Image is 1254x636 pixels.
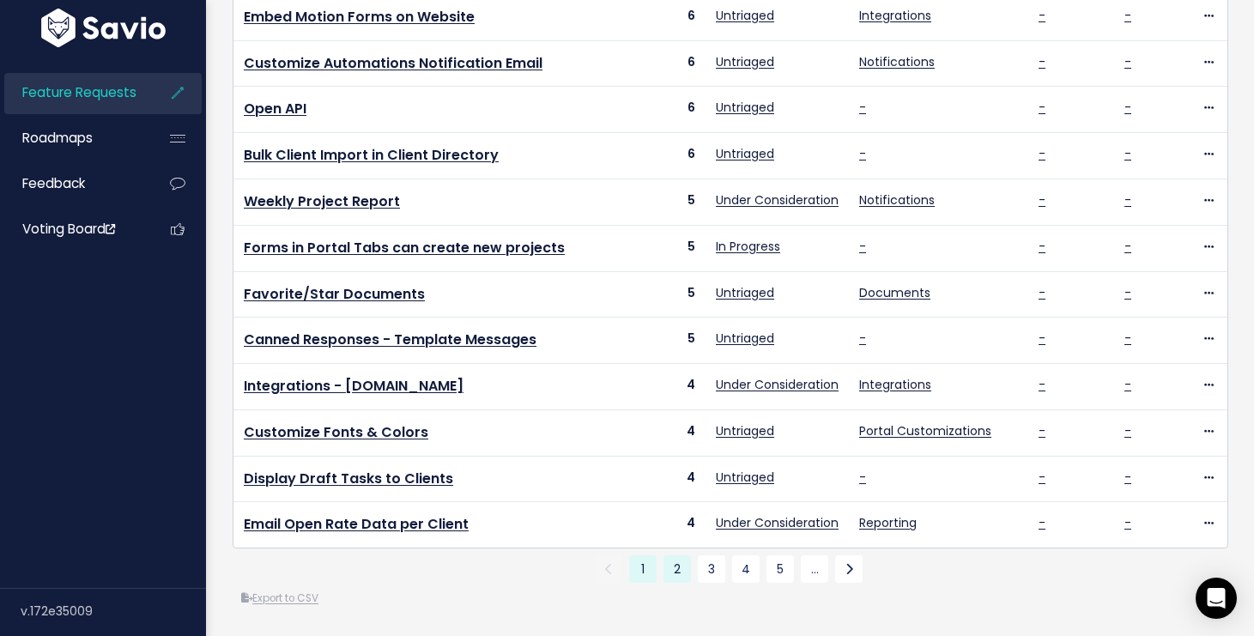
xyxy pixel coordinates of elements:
a: - [1039,7,1045,24]
a: Documents [859,284,930,301]
a: - [1039,330,1045,347]
a: Integrations [859,7,931,24]
a: Email Open Rate Data per Client [244,514,469,534]
div: Open Intercom Messenger [1196,578,1237,619]
a: - [1039,191,1045,209]
a: Favorite/Star Documents [244,284,425,304]
td: 4 [612,456,706,502]
a: - [1124,376,1131,393]
td: 4 [612,502,706,548]
a: - [1124,514,1131,531]
a: Under Consideration [716,376,839,393]
a: Integrations - [DOMAIN_NAME] [244,376,463,396]
a: Roadmaps [4,118,142,158]
a: - [1124,53,1131,70]
a: - [1124,330,1131,347]
span: Roadmaps [22,129,93,147]
a: - [1124,99,1131,116]
td: 6 [612,40,706,87]
a: Feature Requests [4,73,142,112]
td: 5 [612,318,706,364]
a: - [1039,145,1045,162]
td: 4 [612,364,706,410]
a: - [1039,53,1045,70]
a: - [1039,284,1045,301]
td: 5 [612,225,706,271]
img: logo-white.9d6f32f41409.svg [37,8,170,46]
a: Under Consideration [716,191,839,209]
td: 5 [612,179,706,225]
a: - [859,330,866,347]
a: 5 [766,555,794,583]
a: Untriaged [716,145,774,162]
a: - [1124,422,1131,439]
a: Export to CSV [241,591,318,605]
td: 5 [612,271,706,318]
a: Untriaged [716,7,774,24]
a: … [801,555,828,583]
td: 6 [612,87,706,133]
a: Integrations [859,376,931,393]
a: Untriaged [716,422,774,439]
a: Untriaged [716,284,774,301]
td: 6 [612,133,706,179]
a: 4 [732,555,760,583]
span: 1 [629,555,657,583]
a: - [1039,376,1045,393]
span: Feature Requests [22,83,136,101]
a: In Progress [716,238,780,255]
a: Under Consideration [716,514,839,531]
a: - [1039,469,1045,486]
a: Notifications [859,53,935,70]
a: Voting Board [4,209,142,249]
a: - [1124,238,1131,255]
a: Untriaged [716,330,774,347]
a: Bulk Client Import in Client Directory [244,145,499,165]
a: - [1039,238,1045,255]
a: - [1124,7,1131,24]
a: Forms in Portal Tabs can create new projects [244,238,565,257]
a: 3 [698,555,725,583]
a: Open API [244,99,306,118]
span: Feedback [22,174,85,192]
span: Voting Board [22,220,115,238]
a: - [859,99,866,116]
a: Feedback [4,164,142,203]
td: 4 [612,409,706,456]
a: - [1124,145,1131,162]
a: - [1039,514,1045,531]
a: - [1124,469,1131,486]
a: - [1124,191,1131,209]
a: Customize Fonts & Colors [244,422,428,442]
a: Portal Customizations [859,422,991,439]
a: Untriaged [716,53,774,70]
a: Canned Responses - Template Messages [244,330,536,349]
a: Customize Automations Notification Email [244,53,542,73]
a: Reporting [859,514,917,531]
a: Notifications [859,191,935,209]
a: Untriaged [716,99,774,116]
a: Weekly Project Report [244,191,400,211]
a: Untriaged [716,469,774,486]
a: Embed Motion Forms on Website [244,7,475,27]
a: - [1039,99,1045,116]
div: v.172e35009 [21,589,206,633]
a: - [859,145,866,162]
a: - [1124,284,1131,301]
a: 2 [663,555,691,583]
a: - [1039,422,1045,439]
a: - [859,469,866,486]
a: Display Draft Tasks to Clients [244,469,453,488]
a: - [859,238,866,255]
